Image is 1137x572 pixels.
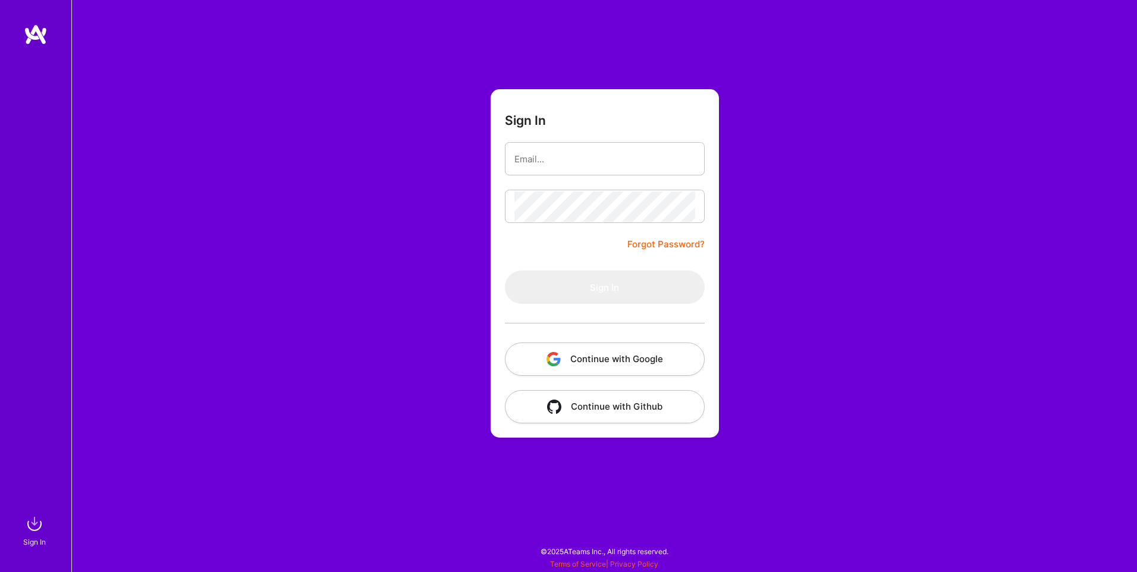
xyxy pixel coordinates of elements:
[23,512,46,536] img: sign in
[550,560,606,568] a: Terms of Service
[71,536,1137,566] div: © 2025 ATeams Inc., All rights reserved.
[505,271,705,304] button: Sign In
[550,560,658,568] span: |
[505,113,546,128] h3: Sign In
[547,400,561,414] img: icon
[23,536,46,548] div: Sign In
[25,512,46,548] a: sign inSign In
[610,560,658,568] a: Privacy Policy
[505,342,705,376] button: Continue with Google
[24,24,48,45] img: logo
[627,237,705,252] a: Forgot Password?
[514,144,695,174] input: Email...
[546,352,561,366] img: icon
[505,390,705,423] button: Continue with Github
